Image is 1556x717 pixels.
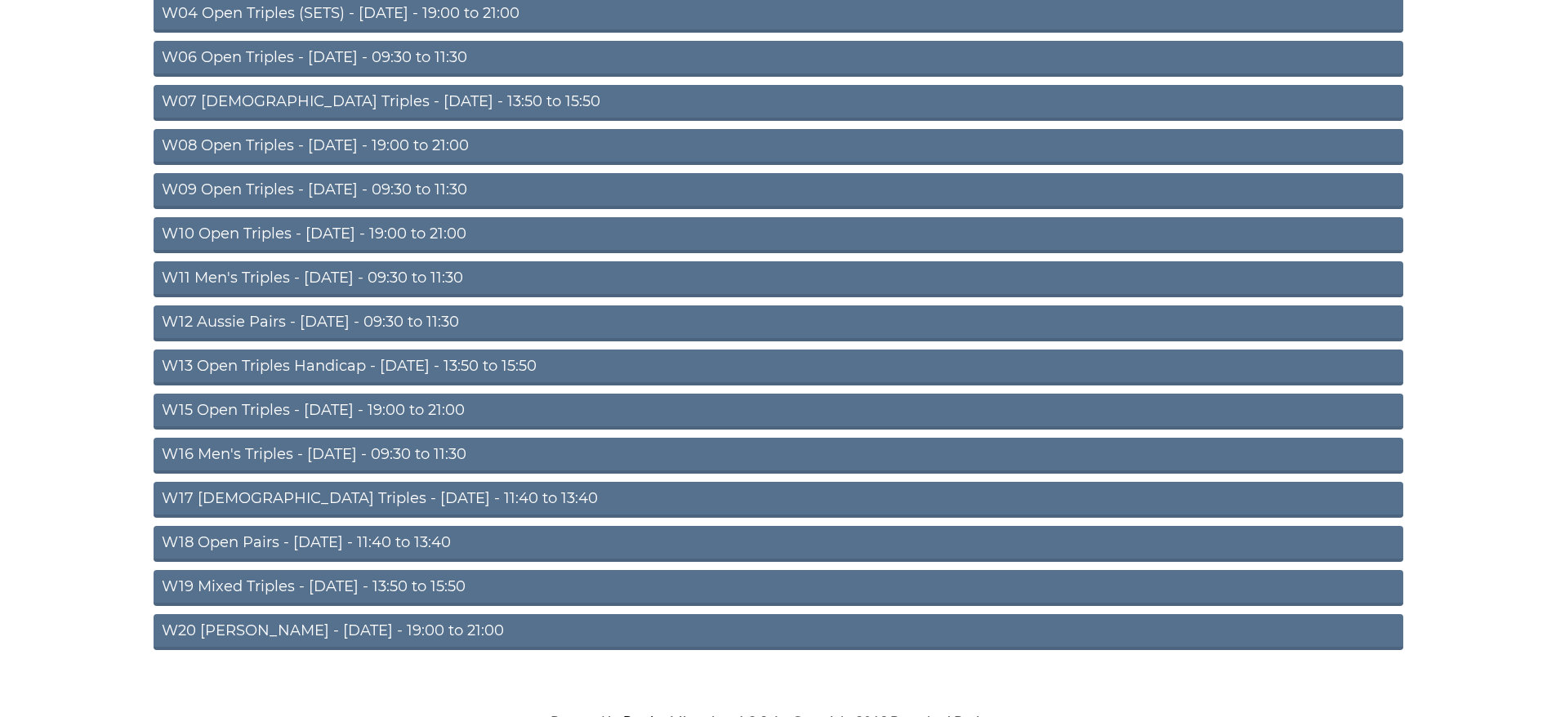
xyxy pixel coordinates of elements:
a: W18 Open Pairs - [DATE] - 11:40 to 13:40 [154,526,1403,562]
a: W15 Open Triples - [DATE] - 19:00 to 21:00 [154,394,1403,430]
a: W07 [DEMOGRAPHIC_DATA] Triples - [DATE] - 13:50 to 15:50 [154,85,1403,121]
a: W11 Men's Triples - [DATE] - 09:30 to 11:30 [154,261,1403,297]
a: W19 Mixed Triples - [DATE] - 13:50 to 15:50 [154,570,1403,606]
a: W08 Open Triples - [DATE] - 19:00 to 21:00 [154,129,1403,165]
a: W09 Open Triples - [DATE] - 09:30 to 11:30 [154,173,1403,209]
a: W17 [DEMOGRAPHIC_DATA] Triples - [DATE] - 11:40 to 13:40 [154,482,1403,518]
a: W13 Open Triples Handicap - [DATE] - 13:50 to 15:50 [154,350,1403,385]
a: W12 Aussie Pairs - [DATE] - 09:30 to 11:30 [154,305,1403,341]
a: W06 Open Triples - [DATE] - 09:30 to 11:30 [154,41,1403,77]
a: W20 [PERSON_NAME] - [DATE] - 19:00 to 21:00 [154,614,1403,650]
a: W10 Open Triples - [DATE] - 19:00 to 21:00 [154,217,1403,253]
a: W16 Men's Triples - [DATE] - 09:30 to 11:30 [154,438,1403,474]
